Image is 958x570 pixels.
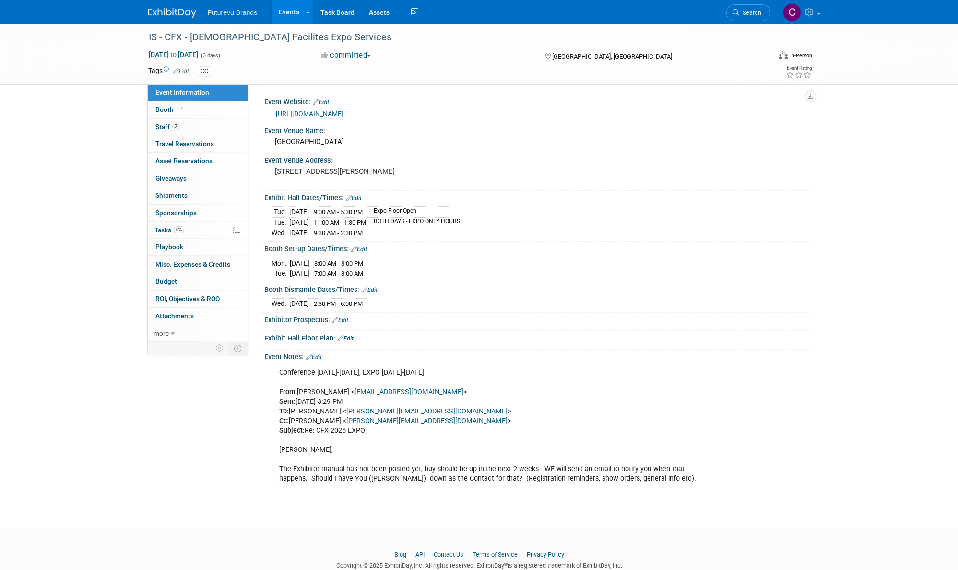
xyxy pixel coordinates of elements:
[264,313,810,325] div: Exhibitor Prospectus:
[272,268,290,279] td: Tue.
[289,299,309,309] td: [DATE]
[346,417,508,425] a: [PERSON_NAME][EMAIL_ADDRESS][DOMAIN_NAME]
[786,66,812,71] div: Event Rating
[200,52,220,59] span: (3 days)
[155,106,185,113] span: Booth
[272,207,289,218] td: Tue.
[148,119,248,135] a: Staff2
[148,222,248,239] a: Tasks0%
[362,287,378,293] a: Edit
[779,51,788,59] img: Format-Inperson.png
[155,123,179,131] span: Staff
[346,195,362,202] a: Edit
[272,258,290,268] td: Mon.
[279,388,297,396] b: From:
[148,325,248,342] a: more
[552,53,672,60] span: [GEOGRAPHIC_DATA], [GEOGRAPHIC_DATA]
[519,551,525,558] span: |
[155,260,230,268] span: Misc. Expenses & Credits
[726,4,770,21] a: Search
[154,329,169,337] span: more
[783,3,801,22] img: CHERYL CLOWES
[172,123,179,130] span: 2
[148,256,248,273] a: Misc. Expenses & Credits
[290,268,309,279] td: [DATE]
[264,331,810,343] div: Exhibit Hall Floor Plan:
[314,230,363,237] span: 9:30 AM - 2:30 PM
[148,135,248,152] a: Travel Reservations
[155,88,209,96] span: Event Information
[148,170,248,187] a: Giveaways
[154,226,184,234] span: Tasks
[173,68,189,74] a: Edit
[198,66,211,76] div: CC
[338,335,354,342] a: Edit
[394,551,406,558] a: Blog
[314,208,363,216] span: 9:00 AM - 5:30 PM
[264,191,810,203] div: Exhibit Hall Dates/Times:
[148,291,248,307] a: ROI, Objectives & ROO
[174,226,184,233] span: 0%
[178,107,183,112] i: Booth reservation complete
[289,228,309,238] td: [DATE]
[148,205,248,221] a: Sponsorships
[290,258,309,268] td: [DATE]
[279,426,305,435] b: Subject:
[264,350,810,362] div: Event Notes:
[228,342,248,354] td: Toggle Event Tabs
[289,207,309,218] td: [DATE]
[148,239,248,255] a: Playbook
[314,219,366,226] span: 11:00 AM - 1:30 PM
[504,561,508,567] sup: ®
[415,551,425,558] a: API
[155,174,187,182] span: Giveaways
[272,218,289,228] td: Tue.
[368,218,460,228] td: BOTH DAYS - EXPO ONLY HOURS
[145,29,756,46] div: IS - CFX - [DEMOGRAPHIC_DATA] Facilites Expo Services
[155,192,188,199] span: Shipments
[155,243,183,251] span: Playbook
[355,388,463,396] a: [EMAIL_ADDRESS][DOMAIN_NAME]
[279,417,289,425] b: Cc:
[276,110,343,118] a: [URL][DOMAIN_NAME]
[275,167,481,176] pre: [STREET_ADDRESS][PERSON_NAME]
[714,50,813,64] div: Event Format
[272,363,705,488] div: Conference [DATE]-[DATE], EXPO [DATE]-[DATE] [PERSON_NAME] < > [DATE] 3:29 PM [PERSON_NAME] < > [...
[289,218,309,228] td: [DATE]
[272,299,289,309] td: Wed.
[790,52,812,59] div: In-Person
[368,207,460,218] td: Expo Floor Open
[465,551,471,558] span: |
[351,246,367,253] a: Edit
[264,95,810,107] div: Event Website:
[314,260,363,267] span: 8:00 AM - 8:00 PM
[272,228,289,238] td: Wed.
[279,398,296,406] b: Sent:
[332,317,348,324] a: Edit
[314,300,363,307] span: 2:30 PM - 6:00 PM
[148,273,248,290] a: Budget
[306,354,322,361] a: Edit
[148,308,248,325] a: Attachments
[434,551,463,558] a: Contact Us
[148,8,196,18] img: ExhibitDay
[264,242,810,254] div: Booth Set-up Dates/Times:
[148,187,248,204] a: Shipments
[264,123,810,135] div: Event Venue Name:
[169,51,178,59] span: to
[527,551,564,558] a: Privacy Policy
[346,407,508,415] a: [PERSON_NAME][EMAIL_ADDRESS][DOMAIN_NAME]
[473,551,518,558] a: Terms of Service
[264,153,810,165] div: Event Venue Address:
[148,66,189,77] td: Tags
[148,50,199,59] span: [DATE] [DATE]
[155,140,214,147] span: Travel Reservations
[279,407,289,415] b: To:
[739,9,761,16] span: Search
[314,270,363,277] span: 7:00 AM - 8:00 AM
[155,312,194,320] span: Attachments
[313,99,329,106] a: Edit
[264,282,810,295] div: Booth Dismantle Dates/Times:
[155,209,197,217] span: Sponsorships
[155,278,177,285] span: Budget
